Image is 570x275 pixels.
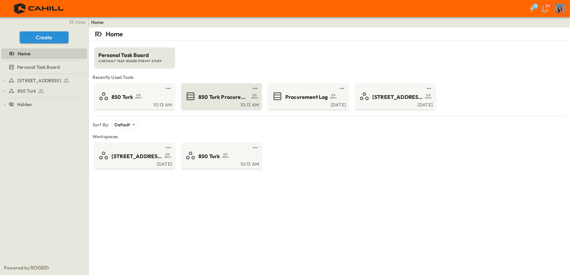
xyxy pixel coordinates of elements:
span: [STREET_ADDRESS] [112,153,162,160]
a: [STREET_ADDRESS] [96,150,172,161]
a: [STREET_ADDRESS] [9,76,86,85]
span: Workspaces [92,133,566,140]
a: Procurement Log [270,91,346,101]
a: Home [1,49,86,58]
button: test [164,84,172,92]
span: [STREET_ADDRESS] [17,77,61,84]
span: Procurement Log [285,93,328,101]
span: 850 Turk [17,88,36,94]
a: [DATE] [356,101,433,107]
a: Home [91,19,104,26]
a: 10:13 AM [183,161,259,166]
span: Personal Task Board [98,51,171,59]
button: 17 [525,3,539,14]
div: [STREET_ADDRESS]test [1,75,87,86]
button: test [164,144,172,152]
button: Create [20,31,69,43]
nav: breadcrumbs [91,19,108,26]
h6: 17 [534,4,538,9]
a: 10:13 AM [96,101,172,107]
button: test [251,144,259,152]
span: Recently Used Tools [92,74,566,81]
span: Personal Task Board [17,64,60,70]
span: 850 Turk Procurement Log [198,93,249,101]
a: Personal Task Board [1,63,86,72]
span: close [75,19,86,25]
a: 850 Turk [9,86,86,96]
a: [STREET_ADDRESS] [356,91,433,101]
span: Hidden [17,101,32,108]
a: [DATE] [96,161,172,166]
a: Personal Task BoardA DEFAULT TASK BOARD FOR MY STUFF [94,41,175,67]
a: 850 Turk [183,150,259,161]
button: test [338,84,346,92]
span: Home [18,50,30,57]
div: Default [112,120,138,129]
button: test [425,84,433,92]
a: [DATE] [270,101,346,107]
p: Default [114,121,130,128]
span: 850 Turk [112,93,133,101]
p: Home [106,29,123,39]
img: 4f72bfc4efa7236828875bac24094a5ddb05241e32d018417354e964050affa1.png [8,2,71,15]
div: Personal Task Boardtest [1,62,87,72]
button: test [251,84,259,92]
span: A DEFAULT TASK BOARD FOR MY STUFF [98,59,171,64]
a: 10:13 AM [183,101,259,107]
a: 850 Turk [96,91,172,101]
img: Profile Picture [555,4,565,13]
span: [STREET_ADDRESS] [372,93,423,101]
p: 30 [545,3,550,9]
a: 850 Turk Procurement Log [183,91,259,101]
button: close [66,17,87,26]
p: Sort By: [92,121,109,128]
span: 850 Turk [198,153,220,160]
div: 850 Turktest [1,86,87,96]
